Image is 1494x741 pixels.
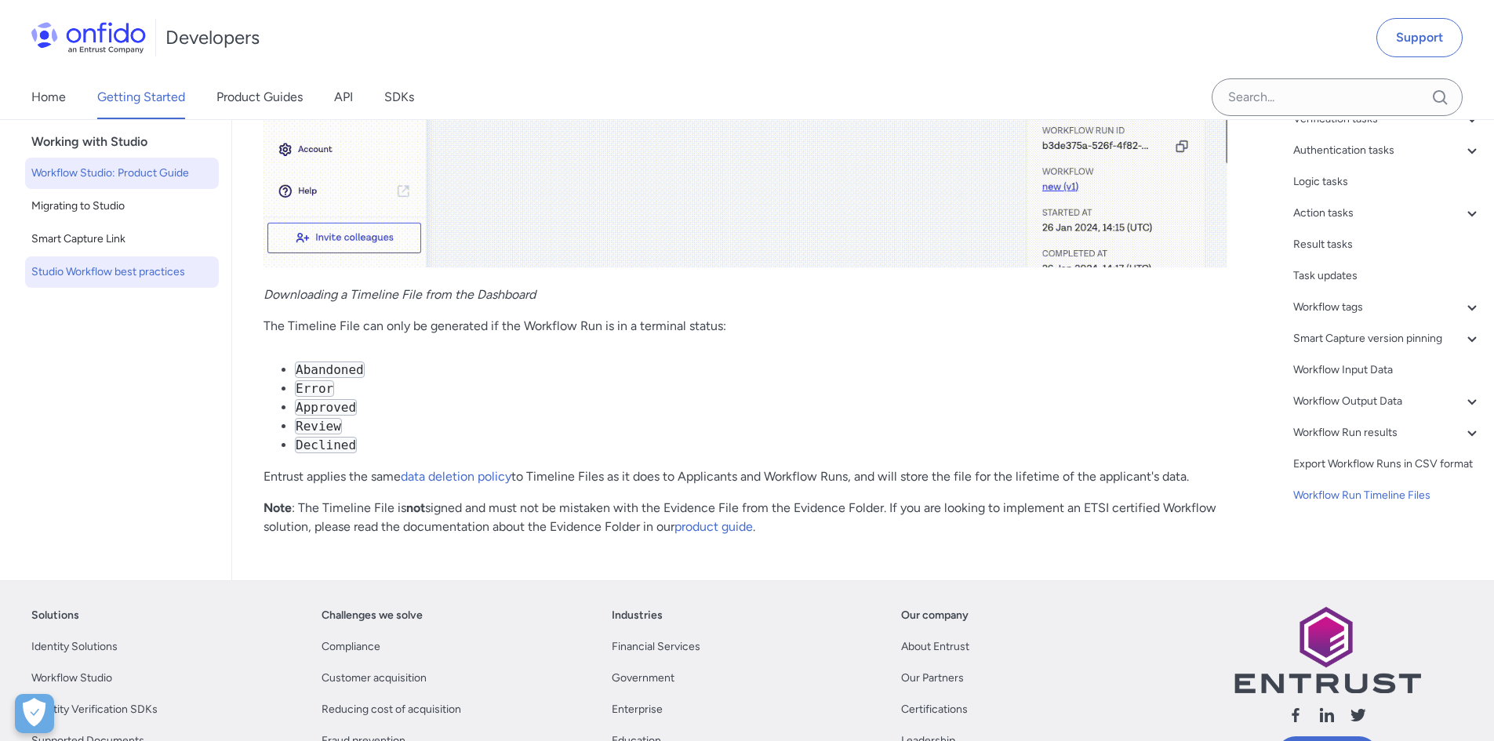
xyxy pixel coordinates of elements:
a: Workflow Studio [31,669,112,688]
a: Smart Capture Link [25,223,219,255]
a: Workflow Input Data [1293,361,1481,380]
a: Getting Started [97,75,185,119]
a: Reducing cost of acquisition [322,700,461,719]
div: Working with Studio [31,126,225,158]
span: Migrating to Studio [31,197,213,216]
a: Challenges we solve [322,606,423,625]
p: The Timeline File can only be generated if the Workflow Run is in a terminal status: [264,317,1227,336]
a: Follow us X (Twitter) [1349,706,1368,730]
a: Enterprise [612,700,663,719]
strong: not [406,500,425,515]
a: SDKs [384,75,414,119]
svg: Follow us linkedin [1318,706,1336,725]
a: data deletion policy [401,469,511,484]
a: Support [1376,18,1463,57]
div: Cookie Preferences [15,694,54,733]
a: Compliance [322,637,380,656]
a: Our Partners [901,669,964,688]
a: Logic tasks [1293,173,1481,191]
a: Action tasks [1293,204,1481,223]
p: : The Timeline File is signed and must not be mistaken with the Evidence File from the Evidence F... [264,499,1227,536]
a: Workflow Run results [1293,423,1481,442]
a: About Entrust [901,637,969,656]
a: Certifications [901,700,968,719]
span: Workflow Studio: Product Guide [31,164,213,183]
span: Studio Workflow best practices [31,263,213,282]
code: Error [295,380,334,397]
a: Studio Workflow best practices [25,256,219,288]
span: Smart Capture Link [31,230,213,249]
a: Identity Solutions [31,637,118,656]
code: Approved [295,399,357,416]
a: Industries [612,606,663,625]
a: Workflow Studio: Product Guide [25,158,219,189]
a: Our company [901,606,969,625]
svg: Follow us X (Twitter) [1349,706,1368,725]
a: Home [31,75,66,119]
a: Export Workflow Runs in CSV format [1293,455,1481,474]
a: Customer acquisition [322,669,427,688]
a: Follow us facebook [1286,706,1305,730]
a: Result tasks [1293,235,1481,254]
input: Onfido search input field [1212,78,1463,116]
a: Smart Capture version pinning [1293,329,1481,348]
h1: Developers [165,25,260,50]
a: Workflow Output Data [1293,392,1481,411]
a: Follow us linkedin [1318,706,1336,730]
a: Product Guides [216,75,303,119]
a: Financial Services [612,637,700,656]
svg: Follow us facebook [1286,706,1305,725]
a: Government [612,669,674,688]
code: Abandoned [295,361,365,378]
a: Migrating to Studio [25,191,219,222]
a: Workflow Run Timeline Files [1293,486,1481,505]
code: Declined [295,437,357,453]
em: Downloading a Timeline File from the Dashboard [264,287,536,302]
strong: Note [264,500,292,515]
code: Review [295,418,342,434]
button: Open Preferences [15,694,54,733]
a: product guide [674,519,753,534]
a: Identity Verification SDKs [31,700,158,719]
p: Entrust applies the same to Timeline Files as it does to Applicants and Workflow Runs, and will s... [264,467,1227,486]
a: Workflow tags [1293,298,1481,317]
img: Entrust logo [1233,606,1421,693]
a: Authentication tasks [1293,141,1481,160]
a: Solutions [31,606,79,625]
a: API [334,75,353,119]
img: Onfido Logo [31,22,146,53]
a: Task updates [1293,267,1481,285]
